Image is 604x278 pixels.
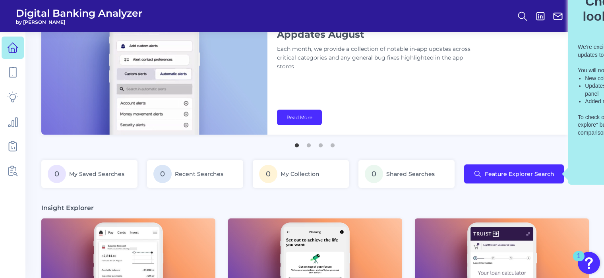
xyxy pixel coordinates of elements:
span: 0 [153,165,172,183]
div: 1 [577,256,581,266]
span: My Saved Searches [69,170,124,178]
button: Open Resource Center, 1 new notification [578,252,600,274]
span: 0 [365,165,383,183]
button: 1 [293,139,301,147]
h3: Insight Explorer [41,204,94,212]
button: 4 [329,139,337,147]
button: 3 [317,139,325,147]
span: Feature Explorer Search [485,171,554,177]
span: Shared Searches [386,170,435,178]
img: bannerImg [41,8,267,135]
button: 2 [305,139,313,147]
span: by [PERSON_NAME] [16,19,143,25]
h1: Appdates August [277,29,476,40]
span: Digital Banking Analyzer [16,7,143,19]
span: My Collection [281,170,319,178]
span: 0 [48,165,66,183]
a: Read More [277,110,322,125]
p: Each month, we provide a collection of notable in-app updates across critical categories and any ... [277,45,476,71]
span: Recent Searches [175,170,223,178]
span: 0 [259,165,277,183]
